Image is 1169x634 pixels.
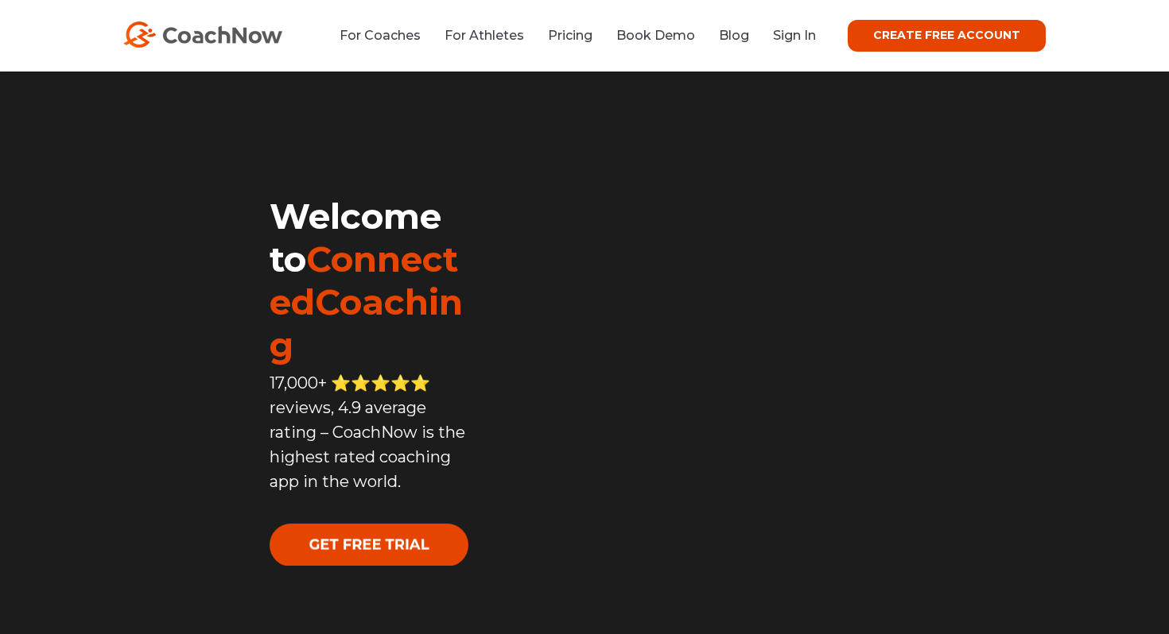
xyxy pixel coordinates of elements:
[270,195,471,366] h1: Welcome to
[848,20,1046,52] a: CREATE FREE ACCOUNT
[340,28,421,43] a: For Coaches
[719,28,749,43] a: Blog
[773,28,816,43] a: Sign In
[270,524,468,566] img: GET FREE TRIAL
[616,28,695,43] a: Book Demo
[445,28,524,43] a: For Athletes
[270,373,465,491] span: 17,000+ ⭐️⭐️⭐️⭐️⭐️ reviews, 4.9 average rating – CoachNow is the highest rated coaching app in th...
[270,238,463,366] span: ConnectedCoaching
[548,28,592,43] a: Pricing
[123,21,282,48] img: CoachNow Logo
